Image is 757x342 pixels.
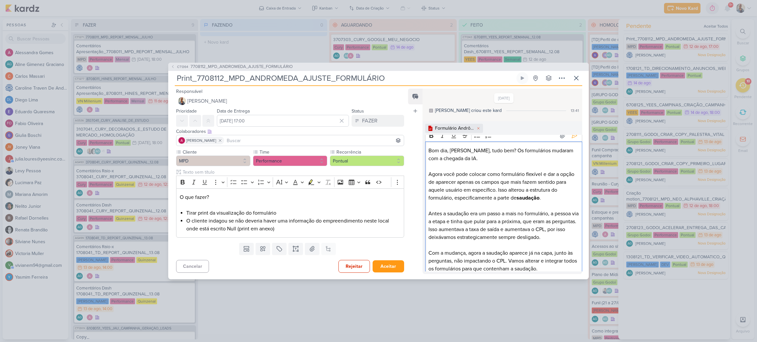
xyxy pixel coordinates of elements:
[186,217,401,233] li: O cliente indagou se não deveria haver uma informação do empreendimento neste local onde está esc...
[176,260,209,273] button: Cancelar
[176,95,404,107] button: [PERSON_NAME]
[362,117,378,125] div: FAZER
[225,137,402,144] input: Buscar
[217,108,250,114] label: Data de Entrega
[338,260,370,273] button: Rejeitar
[571,108,579,114] div: 13:41
[435,107,502,114] div: [PERSON_NAME] criou este kard
[428,170,579,202] p: Agora você pode colocar como formulário flexível e dar a opção de aparecer apenas os campos que m...
[176,64,189,69] span: CT1364
[178,137,185,144] img: Alessandra Gomes
[176,128,404,135] div: Colaboradores
[435,125,474,132] div: Formulário Andrômeda.pdf
[520,75,525,81] div: Ligar relógio
[516,195,539,201] strong: saudação
[428,210,579,241] p: Antes a saudação era um passo a mais no formulário, a pessoa via a etapa e tinha que pular para a...
[176,188,404,238] div: Editor editing area: main
[176,89,202,94] label: Responsável
[178,97,186,105] img: Iara Santos
[176,176,404,188] div: Editor toolbar
[425,141,582,309] div: Editor editing area: main
[191,64,293,70] span: 7708112_MPD_ANDROMEDA_AJUSTE_FORMULÁRIO
[180,193,401,201] p: O que fazer?
[171,64,293,70] button: CT1364 7708112_MPD_ANDROMEDA_AJUSTE_FORMULÁRIO
[259,149,327,156] label: Time
[373,260,404,272] button: Aceitar
[428,147,579,162] p: Bom dia, [PERSON_NAME], tudo bem? Os formulários mudaram com a chegada da IA.
[352,108,364,114] label: Status
[425,129,582,142] div: Editor toolbar
[182,149,250,156] label: Cliente
[217,115,349,127] input: Select a date
[253,156,327,166] button: Performance
[186,209,401,217] li: Tirar print da visualização do formulário
[187,97,227,105] span: [PERSON_NAME]
[175,72,515,84] input: Kard Sem Título
[176,108,197,114] label: Prioridade
[352,115,404,127] button: FAZER
[176,156,250,166] button: MPD
[186,138,216,143] span: [PERSON_NAME]
[336,149,404,156] label: Recorrência
[330,156,404,166] button: Pontual
[428,249,579,273] p: Com a mudança, agora a saudação aparece já na capa, junto às perguntas, não impactando o CPL. Vam...
[181,169,404,176] input: Texto sem título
